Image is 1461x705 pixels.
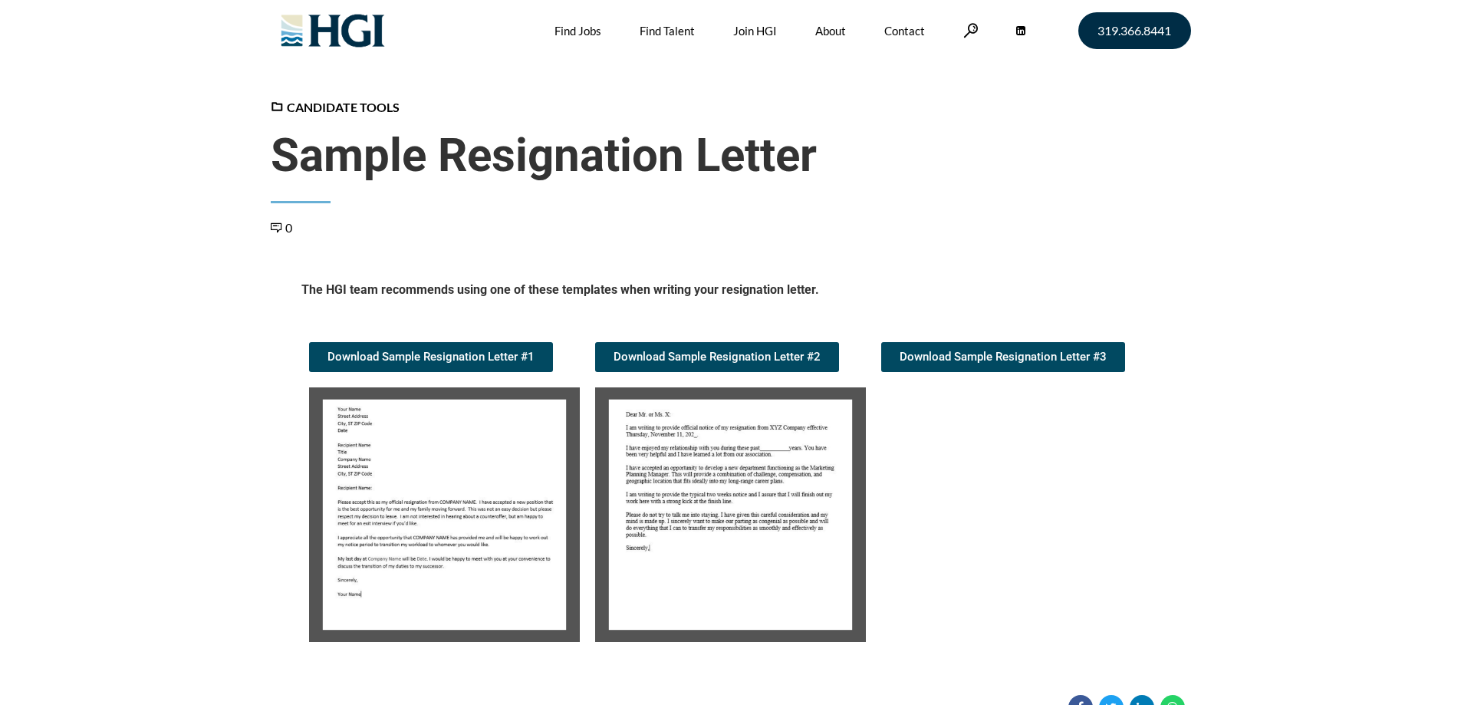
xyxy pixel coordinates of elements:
span: Download Sample Resignation Letter #1 [327,351,535,363]
span: 319.366.8441 [1097,25,1171,37]
a: Download Sample Resignation Letter #1 [309,342,553,372]
a: 0 [271,220,292,235]
span: Download Sample Resignation Letter #2 [614,351,821,363]
a: Candidate Tools [271,100,400,114]
a: Search [963,23,979,38]
h5: The HGI team recommends using one of these templates when writing your resignation letter. [301,282,1160,304]
a: Download Sample Resignation Letter #3 [881,342,1125,372]
span: Sample Resignation Letter [271,128,1191,183]
a: Download Sample Resignation Letter #2 [595,342,839,372]
span: Download Sample Resignation Letter #3 [900,351,1107,363]
a: 319.366.8441 [1078,12,1191,49]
